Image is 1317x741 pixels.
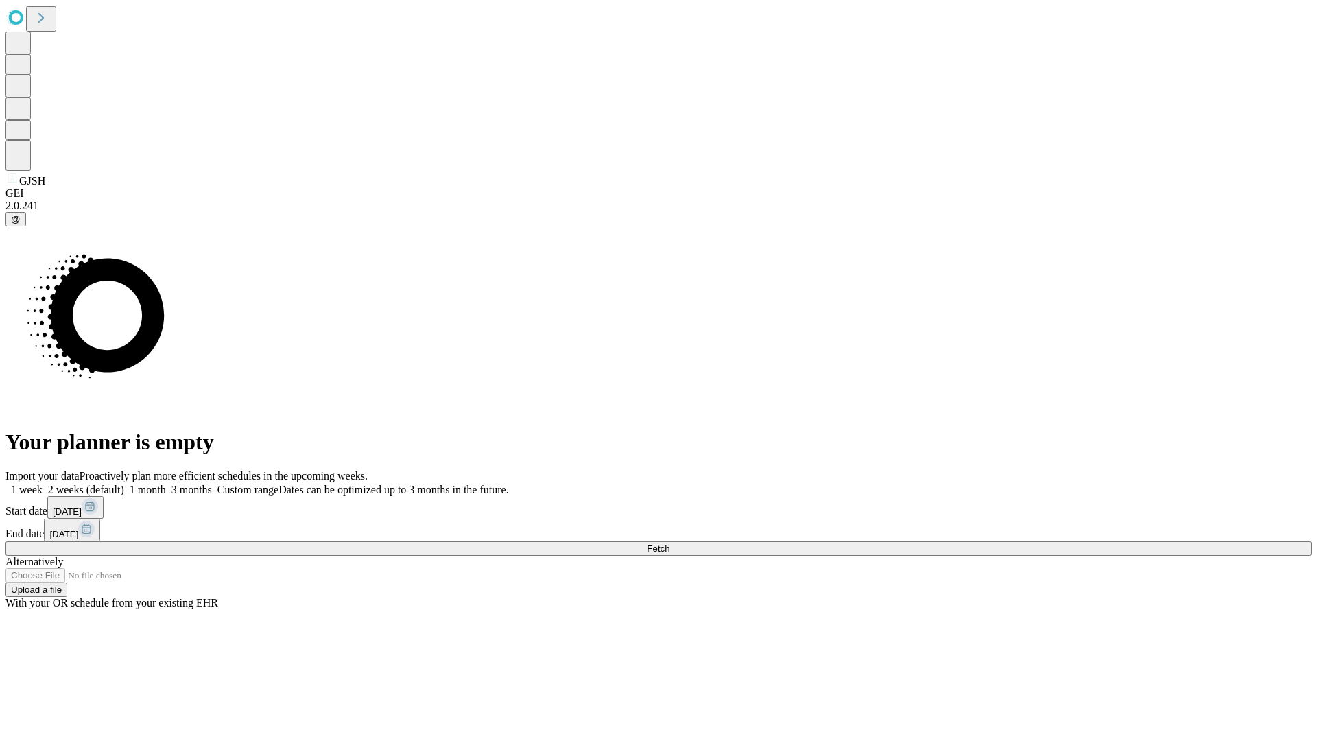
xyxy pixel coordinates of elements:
span: [DATE] [53,506,82,517]
span: Proactively plan more efficient schedules in the upcoming weeks. [80,470,368,482]
button: [DATE] [47,496,104,519]
span: GJSH [19,175,45,187]
button: [DATE] [44,519,100,541]
span: 1 week [11,484,43,495]
span: @ [11,214,21,224]
span: Fetch [647,543,669,554]
span: Alternatively [5,556,63,567]
div: Start date [5,496,1312,519]
div: GEI [5,187,1312,200]
span: [DATE] [49,529,78,539]
button: Upload a file [5,583,67,597]
h1: Your planner is empty [5,430,1312,455]
span: 1 month [130,484,166,495]
button: @ [5,212,26,226]
span: Custom range [217,484,278,495]
span: With your OR schedule from your existing EHR [5,597,218,609]
button: Fetch [5,541,1312,556]
span: 3 months [171,484,212,495]
span: Import your data [5,470,80,482]
div: End date [5,519,1312,541]
span: 2 weeks (default) [48,484,124,495]
div: 2.0.241 [5,200,1312,212]
span: Dates can be optimized up to 3 months in the future. [278,484,508,495]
